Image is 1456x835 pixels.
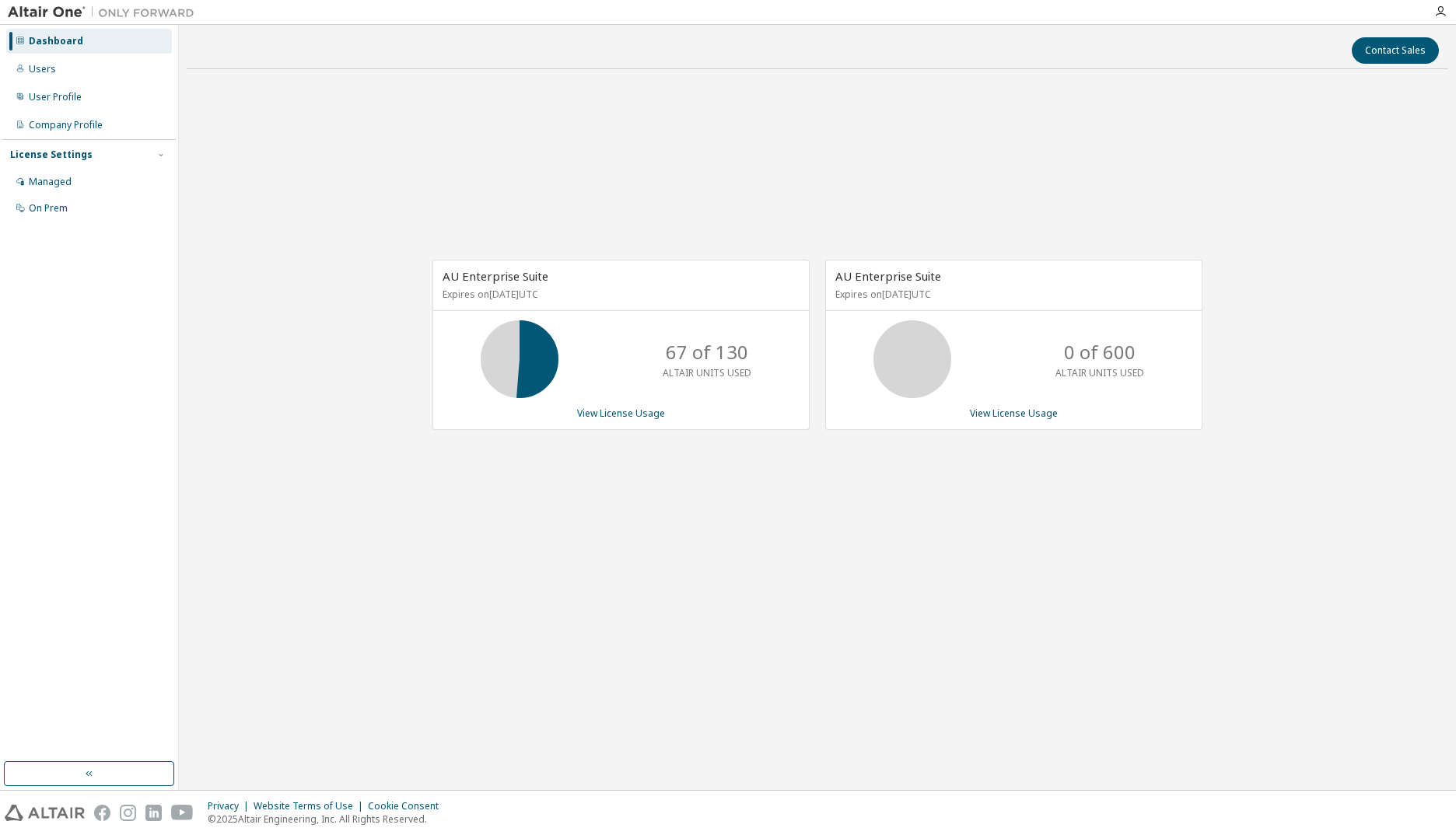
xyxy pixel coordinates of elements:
a: View License Usage [577,407,665,420]
span: AU Enterprise Suite [835,268,941,284]
div: Company Profile [29,119,103,131]
p: ALTAIR UNITS USED [663,366,751,379]
button: Contact Sales [1352,37,1439,64]
div: Cookie Consent [368,800,448,812]
span: AU Enterprise Suite [443,268,548,284]
div: User Profile [29,91,82,103]
p: Expires on [DATE] UTC [835,288,1188,301]
p: 67 of 130 [666,339,748,365]
div: Privacy [208,800,254,812]
img: youtube.svg [171,805,194,821]
p: ALTAIR UNITS USED [1055,366,1144,379]
img: Altair One [8,5,202,20]
div: Website Terms of Use [254,800,368,812]
p: 0 of 600 [1064,339,1136,365]
div: On Prem [29,202,68,215]
img: altair_logo.svg [5,805,85,821]
img: linkedin.svg [145,805,162,821]
div: License Settings [10,148,93,161]
img: facebook.svg [94,805,110,821]
div: Dashboard [29,35,83,47]
p: © 2025 Altair Engineering, Inc. All Rights Reserved. [208,812,448,826]
p: Expires on [DATE] UTC [443,288,796,301]
img: instagram.svg [120,805,136,821]
div: Users [29,63,56,75]
a: View License Usage [970,407,1058,420]
div: Managed [29,176,72,188]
